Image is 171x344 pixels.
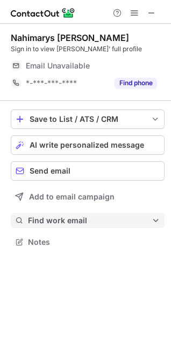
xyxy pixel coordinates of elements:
[26,61,90,71] span: Email Unavailable
[29,192,115,201] span: Add to email campaign
[28,237,160,247] span: Notes
[11,44,165,54] div: Sign in to view [PERSON_NAME]’ full profile
[11,135,165,155] button: AI write personalized message
[11,109,165,129] button: save-profile-one-click
[11,161,165,181] button: Send email
[28,216,152,225] span: Find work email
[11,235,165,250] button: Notes
[11,6,75,19] img: ContactOut v5.3.10
[11,32,129,43] div: Nahimarys [PERSON_NAME]
[30,141,144,149] span: AI write personalized message
[11,213,165,228] button: Find work email
[30,167,70,175] span: Send email
[11,187,165,207] button: Add to email campaign
[30,115,146,123] div: Save to List / ATS / CRM
[115,78,157,88] button: Reveal Button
